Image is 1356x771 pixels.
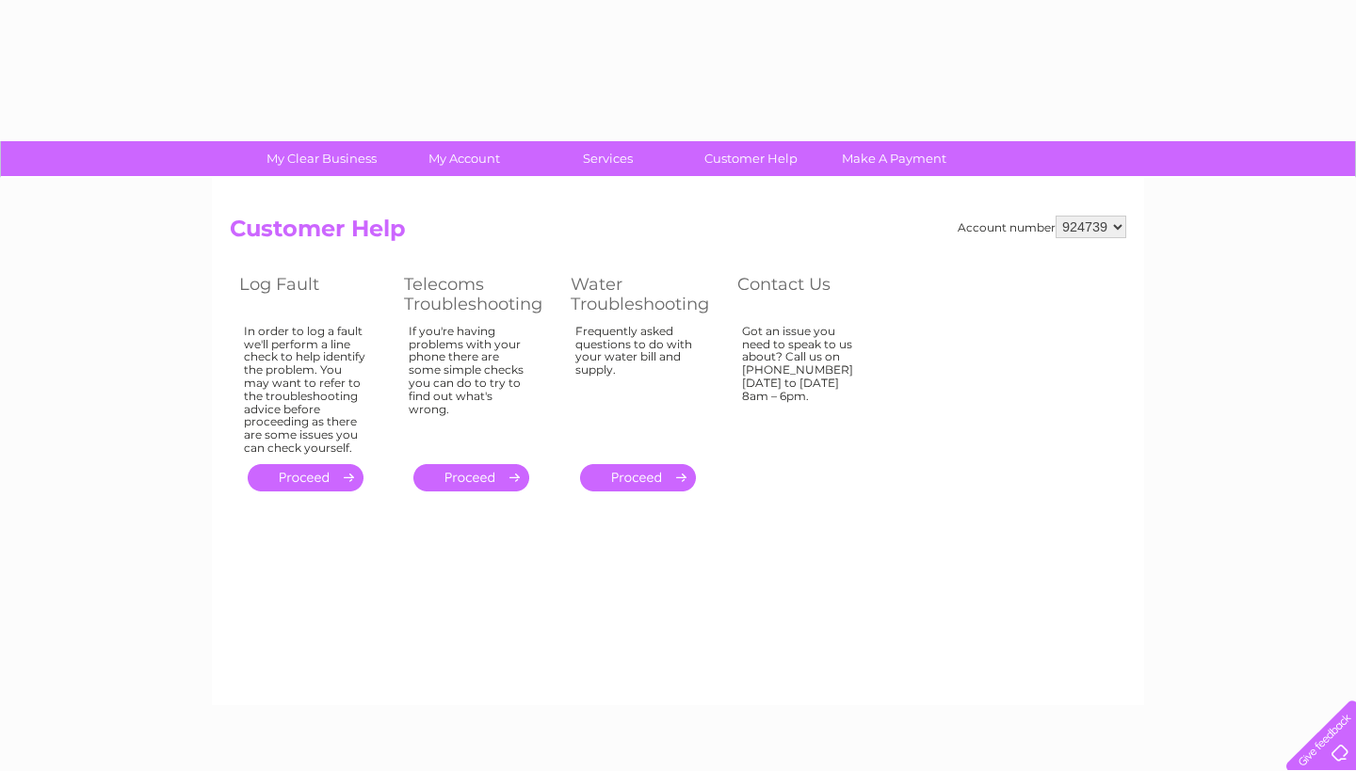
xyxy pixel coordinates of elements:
[816,141,972,176] a: Make A Payment
[728,269,893,319] th: Contact Us
[230,269,395,319] th: Log Fault
[673,141,829,176] a: Customer Help
[742,325,864,447] div: Got an issue you need to speak to us about? Call us on [PHONE_NUMBER] [DATE] to [DATE] 8am – 6pm.
[230,216,1126,251] h2: Customer Help
[248,464,363,491] a: .
[409,325,533,447] div: If you're having problems with your phone there are some simple checks you can do to try to find ...
[958,216,1126,238] div: Account number
[387,141,542,176] a: My Account
[580,464,696,491] a: .
[395,269,561,319] th: Telecoms Troubleshooting
[244,141,399,176] a: My Clear Business
[413,464,529,491] a: .
[530,141,686,176] a: Services
[561,269,728,319] th: Water Troubleshooting
[244,325,366,455] div: In order to log a fault we'll perform a line check to help identify the problem. You may want to ...
[575,325,700,447] div: Frequently asked questions to do with your water bill and supply.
